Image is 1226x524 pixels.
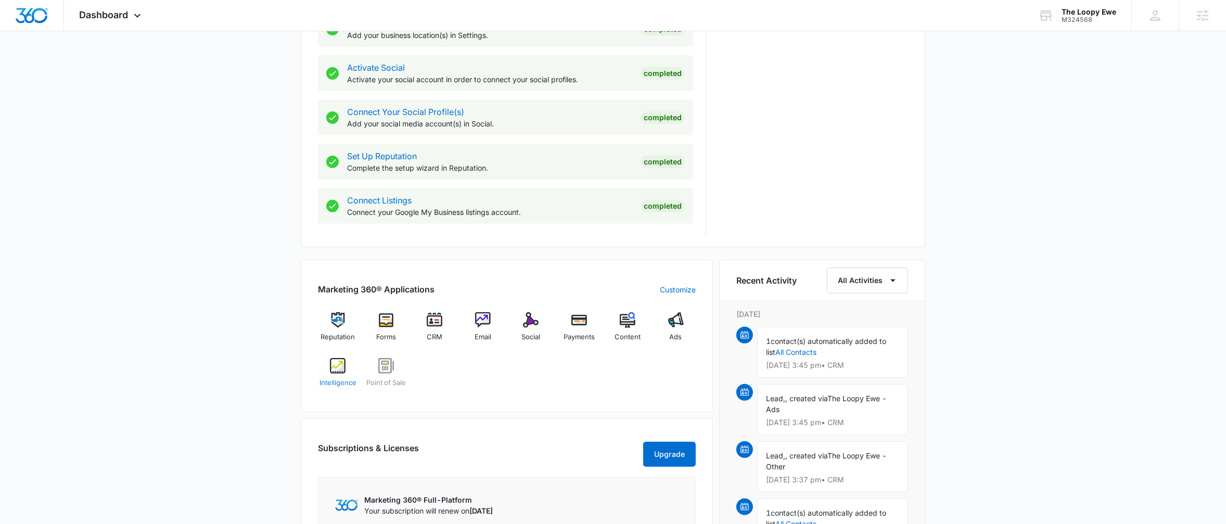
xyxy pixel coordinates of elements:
[366,312,406,350] a: Forms
[641,111,685,124] div: Completed
[766,394,785,403] span: Lead,
[785,394,827,403] span: , created via
[641,200,685,212] div: Completed
[827,267,908,293] button: All Activities
[347,107,464,117] a: Connect Your Social Profile(s)
[766,337,886,356] span: contact(s) automatically added to list
[736,274,797,287] h6: Recent Activity
[559,312,599,350] a: Payments
[347,207,632,218] p: Connect your Google My Business listings account.
[766,476,899,483] p: [DATE] 3:37 pm • CRM
[469,506,493,515] span: [DATE]
[564,332,595,342] span: Payments
[364,505,493,516] p: Your subscription will renew on
[766,362,899,369] p: [DATE] 3:45 pm • CRM
[376,332,396,342] span: Forms
[660,284,696,295] a: Customize
[347,118,632,129] p: Add your social media account(s) in Social.
[347,74,632,85] p: Activate your social account in order to connect your social profiles.
[1062,16,1116,23] div: account id
[766,451,785,460] span: Lead,
[1062,8,1116,16] div: account name
[736,309,908,319] p: [DATE]
[366,358,406,395] a: Point of Sale
[318,283,435,296] h2: Marketing 360® Applications
[335,500,358,510] img: Marketing 360 Logo
[347,62,405,73] a: Activate Social
[347,195,412,206] a: Connect Listings
[511,312,551,350] a: Social
[641,156,685,168] div: Completed
[766,337,771,346] span: 1
[364,494,493,505] p: Marketing 360® Full-Platform
[766,419,899,426] p: [DATE] 3:45 pm • CRM
[475,332,491,342] span: Email
[608,312,648,350] a: Content
[643,442,696,467] button: Upgrade
[320,378,356,388] span: Intelligence
[347,151,417,161] a: Set Up Reputation
[670,332,682,342] span: Ads
[463,312,503,350] a: Email
[318,358,358,395] a: Intelligence
[347,30,632,41] p: Add your business location(s) in Settings.
[641,67,685,80] div: Completed
[80,9,129,20] span: Dashboard
[347,162,632,173] p: Complete the setup wizard in Reputation.
[785,451,827,460] span: , created via
[775,348,816,356] a: All Contacts
[415,312,455,350] a: CRM
[318,312,358,350] a: Reputation
[656,312,696,350] a: Ads
[427,332,442,342] span: CRM
[615,332,641,342] span: Content
[521,332,540,342] span: Social
[366,378,406,388] span: Point of Sale
[321,332,355,342] span: Reputation
[318,442,419,463] h2: Subscriptions & Licenses
[766,508,771,517] span: 1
